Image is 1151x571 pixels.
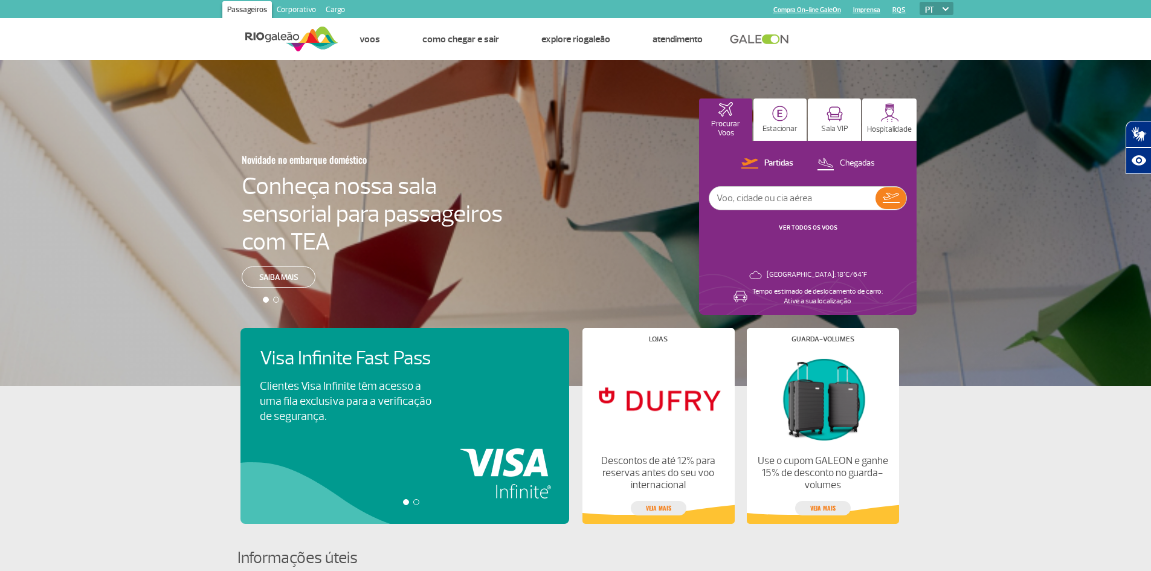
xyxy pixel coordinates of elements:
button: Hospitalidade [862,98,917,141]
button: VER TODOS OS VOOS [775,223,841,233]
button: Abrir tradutor de língua de sinais. [1126,121,1151,147]
h4: Guarda-volumes [792,336,854,343]
img: airplaneHomeActive.svg [718,102,733,117]
p: Clientes Visa Infinite têm acesso a uma fila exclusiva para a verificação de segurança. [260,379,431,424]
img: vipRoom.svg [827,106,843,121]
a: Como chegar e sair [422,33,499,45]
button: Sala VIP [808,98,861,141]
a: Imprensa [853,6,880,14]
p: Use o cupom GALEON e ganhe 15% de desconto no guarda-volumes [756,455,888,491]
p: Chegadas [840,158,875,169]
div: Plugin de acessibilidade da Hand Talk. [1126,121,1151,174]
h4: Conheça nossa sala sensorial para passageiros com TEA [242,172,503,256]
button: Abrir recursos assistivos. [1126,147,1151,174]
p: [GEOGRAPHIC_DATA]: 18°C/64°F [767,270,867,280]
h4: Lojas [649,336,668,343]
a: Compra On-line GaleOn [773,6,841,14]
p: Tempo estimado de deslocamento de carro: Ative a sua localização [752,287,883,306]
img: Guarda-volumes [756,352,888,445]
p: Partidas [764,158,793,169]
button: Chegadas [813,156,879,172]
a: Atendimento [653,33,703,45]
a: Passageiros [222,1,272,21]
a: Explore RIOgaleão [541,33,610,45]
a: VER TODOS OS VOOS [779,224,837,231]
p: Descontos de até 12% para reservas antes do seu voo internacional [592,455,724,491]
button: Partidas [738,156,797,172]
img: hospitality.svg [880,103,899,122]
input: Voo, cidade ou cia aérea [709,187,875,210]
a: veja mais [631,501,686,515]
a: Cargo [321,1,350,21]
p: Estacionar [762,124,798,134]
img: Lojas [592,352,724,445]
a: Corporativo [272,1,321,21]
h4: Visa Infinite Fast Pass [260,347,452,370]
button: Procurar Voos [699,98,752,141]
a: veja mais [795,501,851,515]
a: RQS [892,6,906,14]
p: Hospitalidade [867,125,912,134]
button: Estacionar [753,98,807,141]
img: carParkingHome.svg [772,106,788,121]
h4: Informações úteis [237,547,914,569]
p: Sala VIP [821,124,848,134]
a: Visa Infinite Fast PassClientes Visa Infinite têm acesso a uma fila exclusiva para a verificação ... [260,347,550,424]
a: Voos [359,33,380,45]
a: Saiba mais [242,266,315,288]
p: Procurar Voos [705,120,746,138]
h3: Novidade no embarque doméstico [242,147,443,172]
